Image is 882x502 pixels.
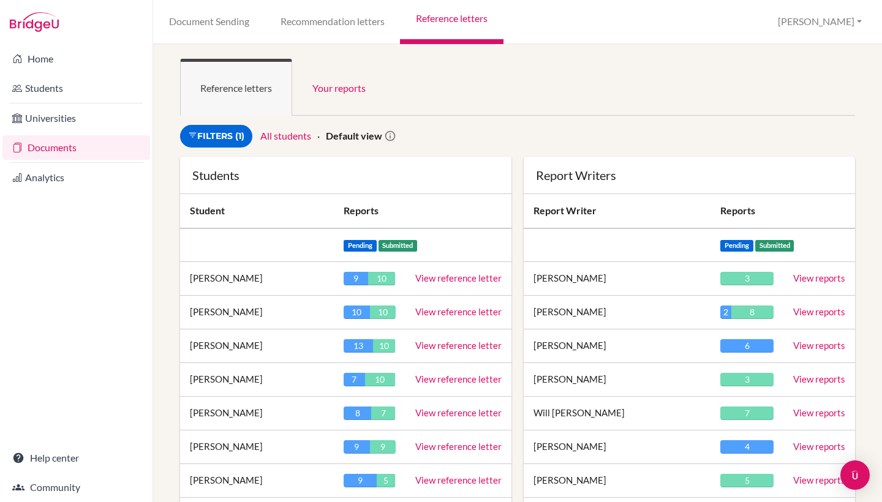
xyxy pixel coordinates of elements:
a: View reference letter [415,474,502,485]
a: View reports [793,272,845,283]
div: 5 [720,474,774,487]
span: Pending [720,240,753,252]
div: 9 [344,440,370,454]
a: Reference letters [180,59,292,116]
div: 8 [344,406,371,420]
td: [PERSON_NAME] [180,397,334,430]
td: [PERSON_NAME] [524,430,710,464]
a: View reports [793,441,845,452]
a: View reference letter [415,272,502,283]
td: [PERSON_NAME] [180,464,334,498]
a: View reports [793,407,845,418]
a: View reference letter [415,441,502,452]
div: 10 [368,272,395,285]
a: Filters (1) [180,125,252,148]
a: Analytics [2,165,150,190]
div: 7 [371,406,395,420]
td: [PERSON_NAME] [180,262,334,296]
a: View reports [793,373,845,384]
div: 8 [731,305,774,319]
td: [PERSON_NAME] [180,296,334,329]
strong: Default view [326,130,382,141]
div: 7 [720,406,774,420]
div: 9 [370,440,396,454]
td: [PERSON_NAME] [524,363,710,397]
div: 4 [720,440,774,454]
th: Student [180,194,334,228]
td: [PERSON_NAME] [524,464,710,498]
div: 10 [344,305,370,319]
div: 10 [373,339,396,353]
div: 9 [344,272,368,285]
td: [PERSON_NAME] [524,296,710,329]
div: 10 [370,305,396,319]
button: [PERSON_NAME] [772,10,867,33]
span: Submitted [755,240,794,252]
th: Report Writer [524,194,710,228]
a: Community [2,475,150,500]
a: Documents [2,135,150,160]
a: Home [2,47,150,71]
th: Reports [710,194,783,228]
a: View reports [793,306,845,317]
div: Open Intercom Messenger [840,460,870,490]
th: Reports [334,194,511,228]
a: View reports [793,340,845,351]
div: 10 [365,373,395,386]
div: 3 [720,373,774,386]
a: View reference letter [415,340,502,351]
div: Report Writers [536,169,843,181]
td: [PERSON_NAME] [524,262,710,296]
td: [PERSON_NAME] [180,363,334,397]
td: [PERSON_NAME] [180,430,334,464]
div: 6 [720,339,774,353]
a: View reference letter [415,373,502,384]
a: View reports [793,474,845,485]
span: Submitted [379,240,418,252]
div: 3 [720,272,774,285]
span: Pending [344,240,377,252]
div: 2 [720,305,731,319]
div: 5 [377,474,395,487]
a: Your reports [292,59,386,116]
a: Help center [2,446,150,470]
a: Universities [2,106,150,130]
a: View reference letter [415,407,502,418]
div: 9 [344,474,377,487]
div: Students [192,169,499,181]
td: [PERSON_NAME] [524,329,710,363]
div: 7 [344,373,365,386]
td: [PERSON_NAME] [180,329,334,363]
td: Will [PERSON_NAME] [524,397,710,430]
a: All students [260,130,311,141]
a: View reference letter [415,306,502,317]
div: 13 [344,339,373,353]
img: Bridge-U [10,12,59,32]
a: Students [2,76,150,100]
